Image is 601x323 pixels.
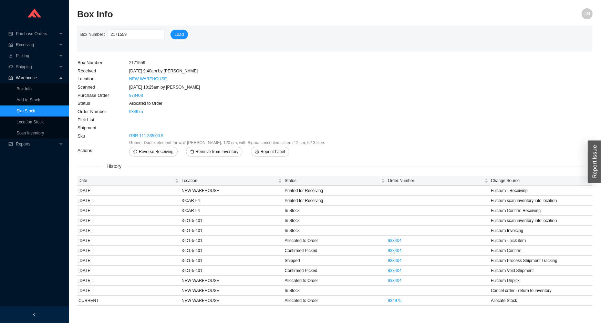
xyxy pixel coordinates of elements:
th: Status sortable [283,176,386,186]
td: Fulcrum scan inventory into location [490,216,593,226]
button: Load [170,30,188,39]
td: Allocate Stock [490,296,593,306]
td: Purchase Order [77,91,129,100]
h2: Box Info [77,8,464,20]
span: delete [190,150,194,154]
td: [DATE] 9:40am by [PERSON_NAME] [129,67,326,75]
span: Location [182,177,277,184]
span: Purchase Orders [16,28,57,39]
th: Location sortable [180,176,283,186]
span: undo [133,150,137,154]
a: Sku Stock [17,109,35,113]
a: 934975 [129,109,143,114]
button: deleteRemove from Inventory [186,147,243,157]
td: [DATE] [77,226,180,236]
td: Fulcrum Void Shipment [490,266,593,276]
td: [DATE] [77,216,180,226]
td: [DATE] 10:25am by [PERSON_NAME] [129,83,326,91]
button: undoReverse Receiving [129,147,178,157]
td: Confirmed Picked [283,246,386,256]
td: Fulcrum Process Shipment Tracking [490,256,593,266]
td: NEW WAREHOUSE [180,286,283,296]
td: Fulcrum Unpick [490,276,593,286]
span: Reports [16,139,57,150]
a: 933404 [388,258,402,263]
span: Shipping [16,61,57,72]
td: Cancel order - return to inventory [490,286,593,296]
td: 3-D1-5-101 [180,236,283,246]
td: [DATE] [77,286,180,296]
td: Printed for Receiving [283,196,386,206]
label: Box Number [80,30,108,39]
span: History [102,162,126,170]
td: Actions [77,147,129,157]
td: Confirmed Picked [283,266,386,276]
span: Change Source [491,177,586,184]
td: Fulcrum - pick item [490,236,593,246]
td: [DATE] [77,236,180,246]
td: 3-CART-4 [180,196,283,206]
a: NEW WAREHOUSE [129,77,167,81]
td: [DATE] [77,186,180,196]
td: Printed for Receiving [283,186,386,196]
td: 3-D1-5-101 [180,246,283,256]
span: Picking [16,50,57,61]
span: Reprint Label [260,148,285,155]
span: printer [255,150,259,154]
span: Geberit Duofix element for wall-[PERSON_NAME], 120 cm, with Sigma concealed cistern 12 cm, 6 / 3 ... [129,139,325,146]
td: Allocated to Order [283,236,386,246]
a: Box Info [17,87,32,91]
td: [DATE] [77,276,180,286]
a: GBR 111.335.00.5 [129,132,163,139]
td: In Stock [283,286,386,296]
td: Fulcrum Confirm Receiving [490,206,593,216]
td: CURRENT [77,296,180,306]
span: Order Number [388,177,483,184]
td: In Stock [283,206,386,216]
td: 3-CART-4 [180,206,283,216]
th: Date sortable [77,176,180,186]
td: Fulcrum Confirm [490,246,593,256]
span: Warehouse [16,72,57,83]
span: Reverse Receiving [139,148,174,155]
a: 934975 [388,298,402,303]
td: NEW WAREHOUSE [180,276,283,286]
th: Order Number sortable [386,176,489,186]
td: 2171559 [129,59,326,67]
td: [DATE] [77,256,180,266]
td: Sku [77,132,129,147]
td: Received [77,67,129,75]
td: In Stock [283,216,386,226]
a: 978408 [129,93,143,98]
td: NEW WAREHOUSE [180,186,283,196]
a: 933404 [388,268,402,273]
a: Location Stock [17,120,44,124]
button: printerReprint Label [251,147,289,157]
a: Add to Stock [17,98,40,102]
td: Location [77,75,129,83]
td: [DATE] [77,196,180,206]
span: Date [79,177,174,184]
td: Pick List [77,116,129,124]
td: Allocated to Order [283,296,386,306]
td: Shipped [283,256,386,266]
a: 933404 [388,278,402,283]
span: AN [584,8,590,19]
a: Scan Inventory [17,131,44,135]
td: Box Number [77,59,129,67]
td: Order Number [77,108,129,116]
td: 3-D1-5-101 [180,216,283,226]
td: Fulcrum scan inventory into location [490,196,593,206]
td: [DATE] [77,206,180,216]
th: Change Source sortable [490,176,593,186]
td: [DATE] [77,246,180,256]
span: Load [175,31,184,38]
td: 3-D1-5-101 [180,266,283,276]
a: 933404 [388,238,402,243]
td: Fulcrum - Receiving [490,186,593,196]
td: 3-D1-5-101 [180,256,283,266]
td: Allocated to Order [129,99,326,108]
span: Receiving [16,39,57,50]
td: Shipment [77,124,129,132]
td: [DATE] [77,266,180,276]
